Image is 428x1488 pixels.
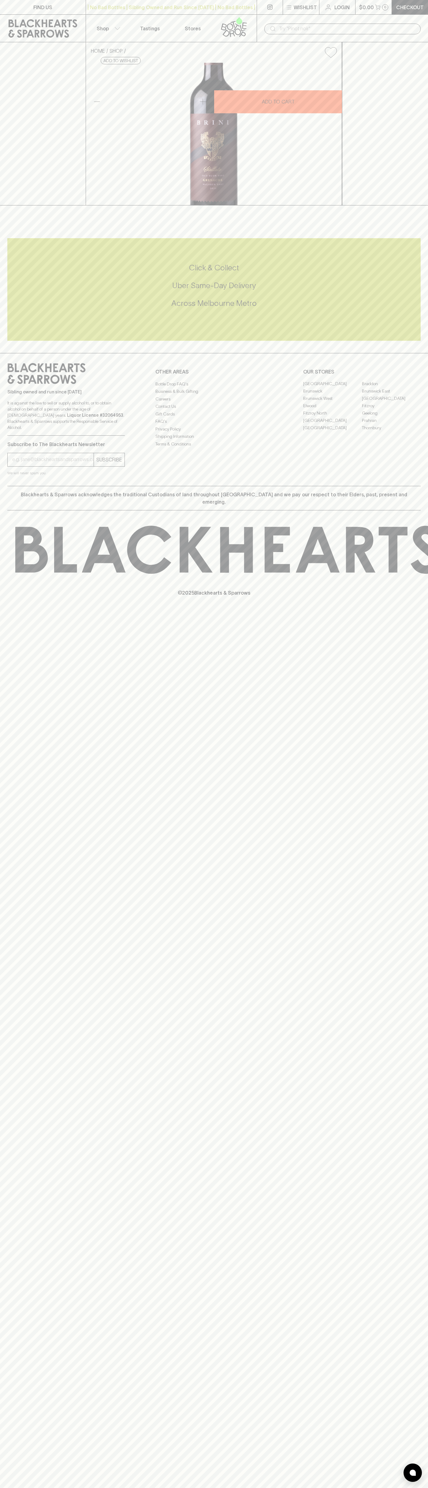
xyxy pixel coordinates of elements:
[303,402,362,410] a: Elwood
[384,6,386,9] p: 0
[155,433,273,440] a: Shipping Information
[362,388,421,395] a: Brunswick East
[214,90,342,113] button: ADD TO CART
[128,15,171,42] a: Tastings
[12,491,416,505] p: Blackhearts & Sparrows acknowledges the traditional Custodians of land throughout [GEOGRAPHIC_DAT...
[303,417,362,424] a: [GEOGRAPHIC_DATA]
[91,48,105,54] a: HOME
[155,410,273,418] a: Gift Cards
[155,418,273,425] a: FAQ's
[334,4,350,11] p: Login
[303,410,362,417] a: Fitzroy North
[7,298,421,308] h5: Across Melbourne Metro
[7,441,125,448] p: Subscribe to The Blackhearts Newsletter
[7,389,125,395] p: Sibling owned and run since [DATE]
[362,424,421,432] a: Thornbury
[7,263,421,273] h5: Click & Collect
[303,388,362,395] a: Brunswick
[7,470,125,476] p: We will never spam you
[362,417,421,424] a: Prahran
[94,453,125,466] button: SUBSCRIBE
[155,395,273,403] a: Careers
[303,380,362,388] a: [GEOGRAPHIC_DATA]
[155,368,273,375] p: OTHER AREAS
[279,24,416,34] input: Try "Pinot noir"
[359,4,374,11] p: $0.00
[410,1470,416,1476] img: bubble-icon
[294,4,317,11] p: Wishlist
[396,4,424,11] p: Checkout
[303,424,362,432] a: [GEOGRAPHIC_DATA]
[7,238,421,341] div: Call to action block
[171,15,214,42] a: Stores
[96,456,122,463] p: SUBSCRIBE
[7,280,421,291] h5: Uber Same-Day Delivery
[303,395,362,402] a: Brunswick West
[155,380,273,388] a: Bottle Drop FAQ's
[362,410,421,417] a: Geelong
[110,48,123,54] a: SHOP
[7,400,125,430] p: It is against the law to sell or supply alcohol to, or to obtain alcohol on behalf of a person un...
[155,440,273,448] a: Terms & Conditions
[262,98,295,105] p: ADD TO CART
[362,395,421,402] a: [GEOGRAPHIC_DATA]
[33,4,52,11] p: FIND US
[86,15,129,42] button: Shop
[97,25,109,32] p: Shop
[155,388,273,395] a: Business & Bulk Gifting
[155,425,273,433] a: Privacy Policy
[362,380,421,388] a: Braddon
[12,455,94,464] input: e.g. jane@blackheartsandsparrows.com.au
[140,25,160,32] p: Tastings
[67,413,123,418] strong: Liquor License #32064953
[185,25,201,32] p: Stores
[155,403,273,410] a: Contact Us
[86,63,342,205] img: 41075.png
[362,402,421,410] a: Fitzroy
[303,368,421,375] p: OUR STORES
[101,57,141,64] button: Add to wishlist
[322,45,339,60] button: Add to wishlist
